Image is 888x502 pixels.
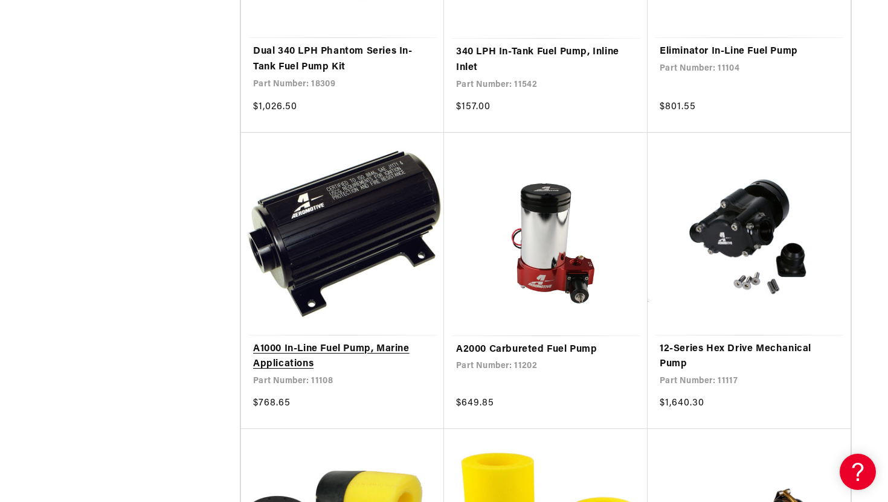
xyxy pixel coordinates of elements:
a: 340 LPH In-Tank Fuel Pump, Inline Inlet [456,45,635,75]
a: Eliminator In-Line Fuel Pump [660,44,838,60]
a: A2000 Carbureted Fuel Pump [456,342,635,358]
a: A1000 In-Line Fuel Pump, Marine Applications [253,342,432,372]
a: Dual 340 LPH Phantom Series In-Tank Fuel Pump Kit [253,44,432,75]
a: 12-Series Hex Drive Mechanical Pump [660,342,838,372]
